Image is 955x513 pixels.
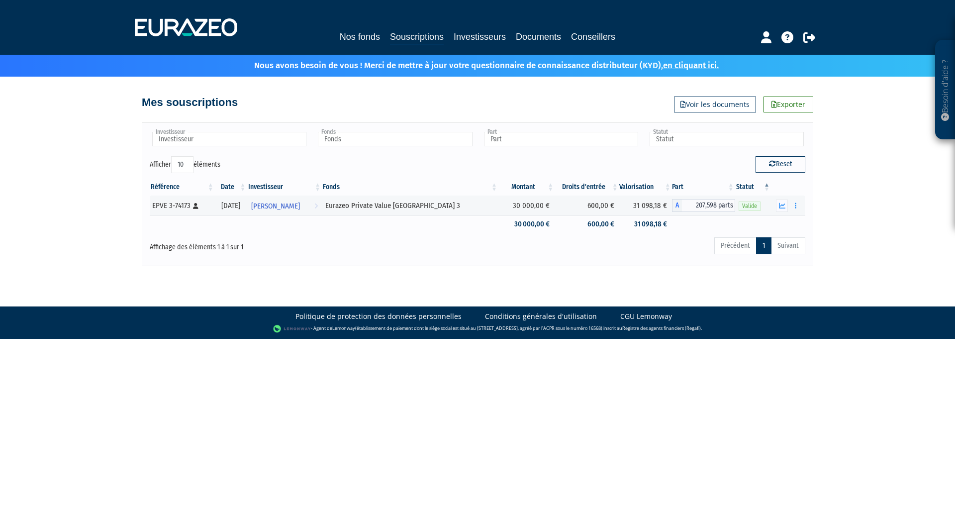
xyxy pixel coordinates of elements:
td: 30 000,00 € [498,196,555,215]
a: Registre des agents financiers (Regafi) [622,325,701,331]
a: 1 [756,237,771,254]
td: 30 000,00 € [498,215,555,233]
a: Souscriptions [390,30,444,45]
p: Nous avons besoin de vous ! Merci de mettre à jour votre questionnaire de connaissance distribute... [225,57,719,72]
th: Investisseur: activer pour trier la colonne par ordre croissant [247,179,322,196]
a: Voir les documents [674,97,756,112]
span: [PERSON_NAME] [251,197,300,215]
img: logo-lemonway.png [273,324,311,334]
p: Besoin d'aide ? [940,45,951,135]
td: 31 098,18 € [619,196,672,215]
span: Valide [739,202,761,211]
div: Affichage des éléments 1 à 1 sur 1 [150,236,414,252]
a: Politique de protection des données personnelles [295,311,462,321]
span: 207,598 parts [682,199,735,212]
div: Eurazeo Private Value [GEOGRAPHIC_DATA] 3 [325,201,495,211]
div: EPVE 3-74173 [152,201,211,211]
div: - Agent de (établissement de paiement dont le siège social est situé au [STREET_ADDRESS], agréé p... [10,324,945,334]
a: Nos fonds [340,30,380,44]
span: A [672,199,682,212]
a: en cliquant ici. [663,60,719,71]
th: Droits d'entrée: activer pour trier la colonne par ordre croissant [555,179,619,196]
th: Montant: activer pour trier la colonne par ordre croissant [498,179,555,196]
a: Conseillers [571,30,615,44]
th: Valorisation: activer pour trier la colonne par ordre croissant [619,179,672,196]
td: 600,00 € [555,196,619,215]
img: 1732889491-logotype_eurazeo_blanc_rvb.png [135,18,237,36]
h4: Mes souscriptions [142,97,238,108]
th: Statut : activer pour trier la colonne par ordre d&eacute;croissant [735,179,771,196]
a: Lemonway [332,325,355,331]
td: 600,00 € [555,215,619,233]
td: 31 098,18 € [619,215,672,233]
th: Fonds: activer pour trier la colonne par ordre croissant [322,179,498,196]
a: CGU Lemonway [620,311,672,321]
a: [PERSON_NAME] [247,196,322,215]
a: Documents [516,30,561,44]
th: Date: activer pour trier la colonne par ordre croissant [215,179,247,196]
label: Afficher éléments [150,156,220,173]
a: Exporter [764,97,813,112]
button: Reset [756,156,805,172]
div: [DATE] [218,201,244,211]
a: Investisseurs [454,30,506,44]
i: Voir l'investisseur [314,197,318,215]
div: A - Eurazeo Private Value Europe 3 [672,199,735,212]
a: Conditions générales d'utilisation [485,311,597,321]
th: Part: activer pour trier la colonne par ordre croissant [672,179,735,196]
i: [Français] Personne physique [193,203,198,209]
th: Référence : activer pour trier la colonne par ordre croissant [150,179,215,196]
select: Afficheréléments [171,156,193,173]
